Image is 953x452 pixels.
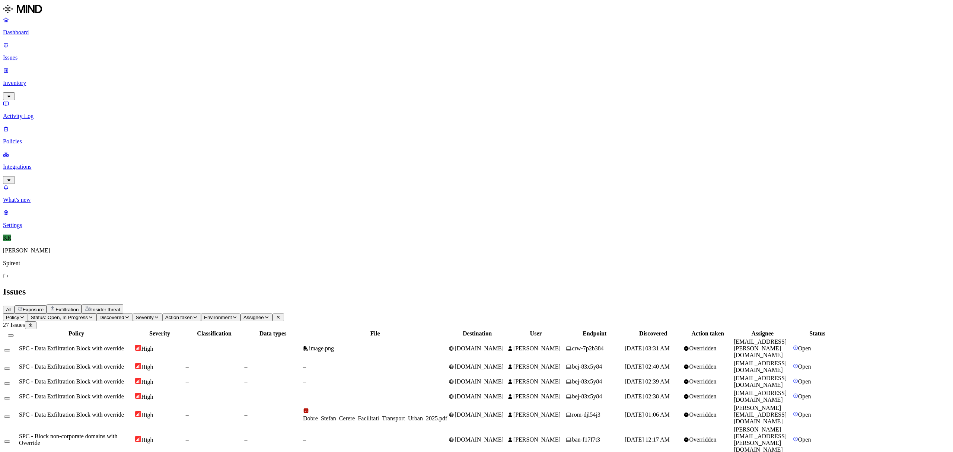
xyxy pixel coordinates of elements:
span: [PERSON_NAME] [513,411,561,418]
span: [EMAIL_ADDRESS][DOMAIN_NAME] [734,375,787,388]
span: SPC - Data Exfiltration Block with override [19,393,124,400]
img: severity-high.svg [135,378,141,384]
div: Data types [244,330,302,337]
span: – [303,378,306,385]
span: crw-7p2b384 [572,345,603,351]
a: Settings [3,209,950,229]
span: SPC - Data Exfiltration Block with override [19,363,124,370]
a: Policies [3,125,950,145]
div: Severity [135,330,184,337]
span: Discovered [99,315,124,320]
button: Select row [4,416,10,418]
span: [DATE] 02:40 AM [625,363,670,370]
p: Integrations [3,163,950,170]
span: – [244,436,247,443]
span: SPC - Data Exfiltration Block with override [19,411,124,418]
span: High [141,394,153,400]
button: Select row [4,349,10,351]
span: High [141,437,153,443]
span: Overridden [689,411,717,418]
img: status-open.svg [793,411,798,417]
button: Select row [4,367,10,370]
img: status-open.svg [793,363,798,369]
img: severity-high.svg [135,411,141,417]
img: MIND [3,3,42,15]
span: Exfiltration [55,307,79,312]
span: Action taken [165,315,192,320]
div: Status [793,330,842,337]
span: [EMAIL_ADDRESS][PERSON_NAME][DOMAIN_NAME] [734,338,787,358]
span: bej-83x5y84 [572,393,602,400]
span: [PERSON_NAME][EMAIL_ADDRESS][DOMAIN_NAME] [734,405,787,424]
span: rom-djl54j3 [572,411,600,418]
span: image.png [309,345,334,351]
span: – [303,436,306,443]
span: [DATE] 02:38 AM [625,393,670,400]
a: Dashboard [3,16,950,36]
span: [PERSON_NAME] [513,393,561,400]
span: Dobre_Stefan_Cerere_Facilitati_Transport_Urban_2025.pdf [303,415,447,421]
p: What's new [3,197,950,203]
span: ban-f17f7t3 [572,436,600,443]
span: – [186,411,189,418]
span: – [244,378,247,385]
span: Assignee [243,315,264,320]
span: [DOMAIN_NAME] [455,411,504,418]
a: Issues [3,42,950,61]
div: Classification [186,330,243,337]
span: bej-83x5y84 [572,363,602,370]
span: SPC - Data Exfiltration Block with override [19,345,124,351]
span: Open [798,393,811,400]
span: High [141,412,153,418]
span: [DOMAIN_NAME] [455,436,504,443]
span: Open [798,378,811,385]
a: Integrations [3,151,950,183]
span: SPC - Block non-corporate domains with Override [19,433,117,446]
span: Open [798,363,811,370]
h2: Issues [3,287,950,297]
span: Overridden [689,345,717,351]
img: severity-high.svg [135,436,141,442]
span: Insider threat [91,307,120,312]
span: [PERSON_NAME] [513,345,561,351]
span: – [303,363,306,370]
button: Select all [8,334,14,337]
img: adobe-pdf.svg [303,408,309,414]
p: Inventory [3,80,950,86]
span: – [186,393,189,400]
span: All [6,307,12,312]
span: bej-83x5y84 [572,378,602,385]
a: Activity Log [3,100,950,120]
span: High [141,364,153,370]
span: High [141,379,153,385]
span: [DOMAIN_NAME] [455,393,504,400]
div: Assignee [734,330,791,337]
p: Settings [3,222,950,229]
span: Status: Open, In Progress [31,315,88,320]
span: [DATE] 03:31 AM [625,345,670,351]
span: [PERSON_NAME] [513,378,561,385]
span: Overridden [689,393,717,400]
img: status-open.svg [793,436,798,442]
span: – [303,393,306,400]
span: [PERSON_NAME] [513,436,561,443]
span: SPC - Data Exfiltration Block with override [19,378,124,385]
span: Overridden [689,378,717,385]
img: status-open.svg [793,378,798,383]
span: Open [798,436,811,443]
span: Policy [6,315,19,320]
span: [DOMAIN_NAME] [455,345,504,351]
span: [PERSON_NAME] [513,363,561,370]
button: Select row [4,397,10,400]
span: – [244,345,247,351]
span: – [244,363,247,370]
p: Policies [3,138,950,145]
a: Inventory [3,67,950,99]
span: [DATE] 12:17 AM [625,436,670,443]
span: – [244,411,247,418]
span: Environment [204,315,232,320]
span: Overridden [689,436,717,443]
div: Policy [19,330,134,337]
span: Open [798,411,811,418]
img: status-open.svg [793,393,798,398]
